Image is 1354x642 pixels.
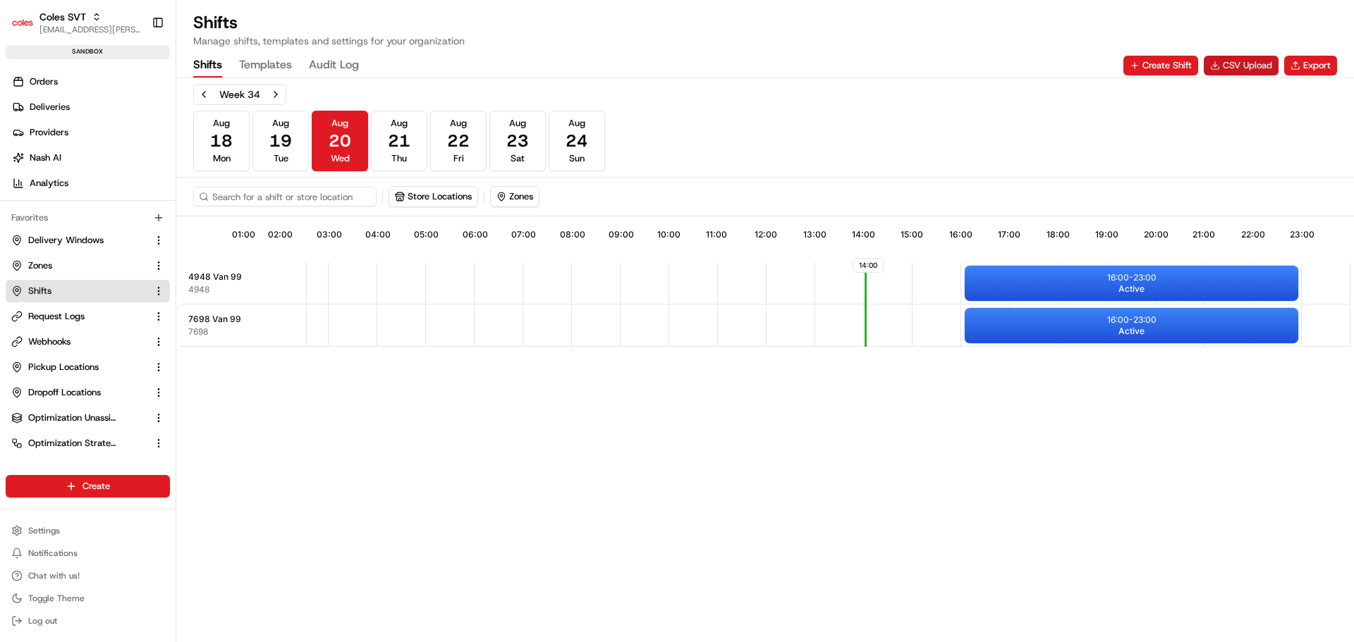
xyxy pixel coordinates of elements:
[6,206,170,229] div: Favorites
[1144,229,1169,240] span: 20:00
[6,381,170,404] button: Dropoff Locations
[210,130,233,152] span: 18
[8,199,114,224] a: 📗Knowledge Base
[83,480,110,493] span: Create
[309,54,359,78] button: Audit Log
[252,111,309,171] button: Aug19Tue
[14,14,42,42] img: Nash
[28,335,71,348] span: Webhooks
[852,229,875,240] span: 14:00
[193,187,377,206] input: Search for a shift or store location
[28,525,60,536] span: Settings
[489,111,546,171] button: Aug23Sat
[389,186,478,207] button: Store Locations
[6,566,170,586] button: Chat with us!
[188,326,208,338] button: 7698
[389,187,477,206] button: Store Locations
[11,259,147,272] a: Zones
[193,54,222,78] button: Shifts
[28,386,101,399] span: Dropoff Locations
[1118,283,1145,295] span: Active
[317,229,342,240] span: 03:00
[569,152,585,165] span: Sun
[6,475,170,498] button: Create
[706,229,727,240] span: 11:00
[39,24,140,35] button: [EMAIL_ADDRESS][PERSON_NAME][PERSON_NAME][DOMAIN_NAME]
[6,432,170,455] button: Optimization Strategy
[39,10,86,24] button: Coles SVT
[1047,229,1070,240] span: 18:00
[6,280,170,302] button: Shifts
[11,412,147,424] a: Optimization Unassigned Orders
[1118,326,1145,337] span: Active
[11,386,147,399] a: Dropoff Locations
[11,361,147,374] a: Pickup Locations
[193,34,465,48] p: Manage shifts, templates and settings for your organization
[365,229,391,240] span: 04:00
[37,91,233,106] input: Clear
[28,310,85,323] span: Request Logs
[14,206,25,217] div: 📗
[803,229,827,240] span: 13:00
[391,152,407,165] span: Thu
[14,135,39,160] img: 1736555255976-a54dd68f-1ca7-489b-9aae-adbdc363a1c4
[99,238,171,249] a: Powered byPylon
[6,172,176,195] a: Analytics
[6,588,170,608] button: Toggle Theme
[213,117,230,130] span: Aug
[6,96,176,118] a: Deliveries
[11,11,34,34] img: Coles SVT
[28,412,117,424] span: Optimization Unassigned Orders
[312,111,368,171] button: Aug20Wed
[949,229,972,240] span: 16:00
[1107,272,1157,283] p: 16:00 - 23:00
[560,229,585,240] span: 08:00
[1204,56,1279,75] button: CSV Upload
[30,152,61,164] span: Nash AI
[1095,229,1118,240] span: 19:00
[6,407,170,429] button: Optimization Unassigned Orders
[6,356,170,378] button: Pickup Locations
[6,45,170,59] div: sandbox
[28,361,99,374] span: Pickup Locations
[1123,56,1198,75] button: Create Shift
[193,11,465,34] h1: Shifts
[28,437,117,450] span: Optimization Strategy
[239,54,292,78] button: Templates
[193,111,250,171] button: Aug18Mon
[6,305,170,328] button: Request Logs
[490,186,539,207] button: Zones
[272,117,289,130] span: Aug
[6,70,176,93] a: Orders
[463,229,488,240] span: 06:00
[506,130,529,152] span: 23
[114,199,232,224] a: 💻API Documentation
[329,130,351,152] span: 20
[549,111,605,171] button: Aug24Sun
[6,521,170,541] button: Settings
[268,229,293,240] span: 02:00
[188,284,209,295] button: 4948
[6,6,146,39] button: Coles SVTColes SVT[EMAIL_ADDRESS][PERSON_NAME][PERSON_NAME][DOMAIN_NAME]
[28,570,80,581] span: Chat with us!
[232,229,255,240] span: 01:00
[240,139,257,156] button: Start new chat
[1284,56,1337,75] button: Export
[450,117,467,130] span: Aug
[6,121,176,144] a: Providers
[48,149,178,160] div: We're available if you need us!
[219,87,260,101] div: Week 34
[1241,229,1265,240] span: 22:00
[657,229,681,240] span: 10:00
[6,331,170,353] button: Webhooks
[28,548,78,559] span: Notifications
[853,258,884,273] span: 14:00
[331,117,348,130] span: Aug
[511,152,525,165] span: Sat
[998,229,1020,240] span: 17:00
[28,259,52,272] span: Zones
[6,147,176,169] a: Nash AI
